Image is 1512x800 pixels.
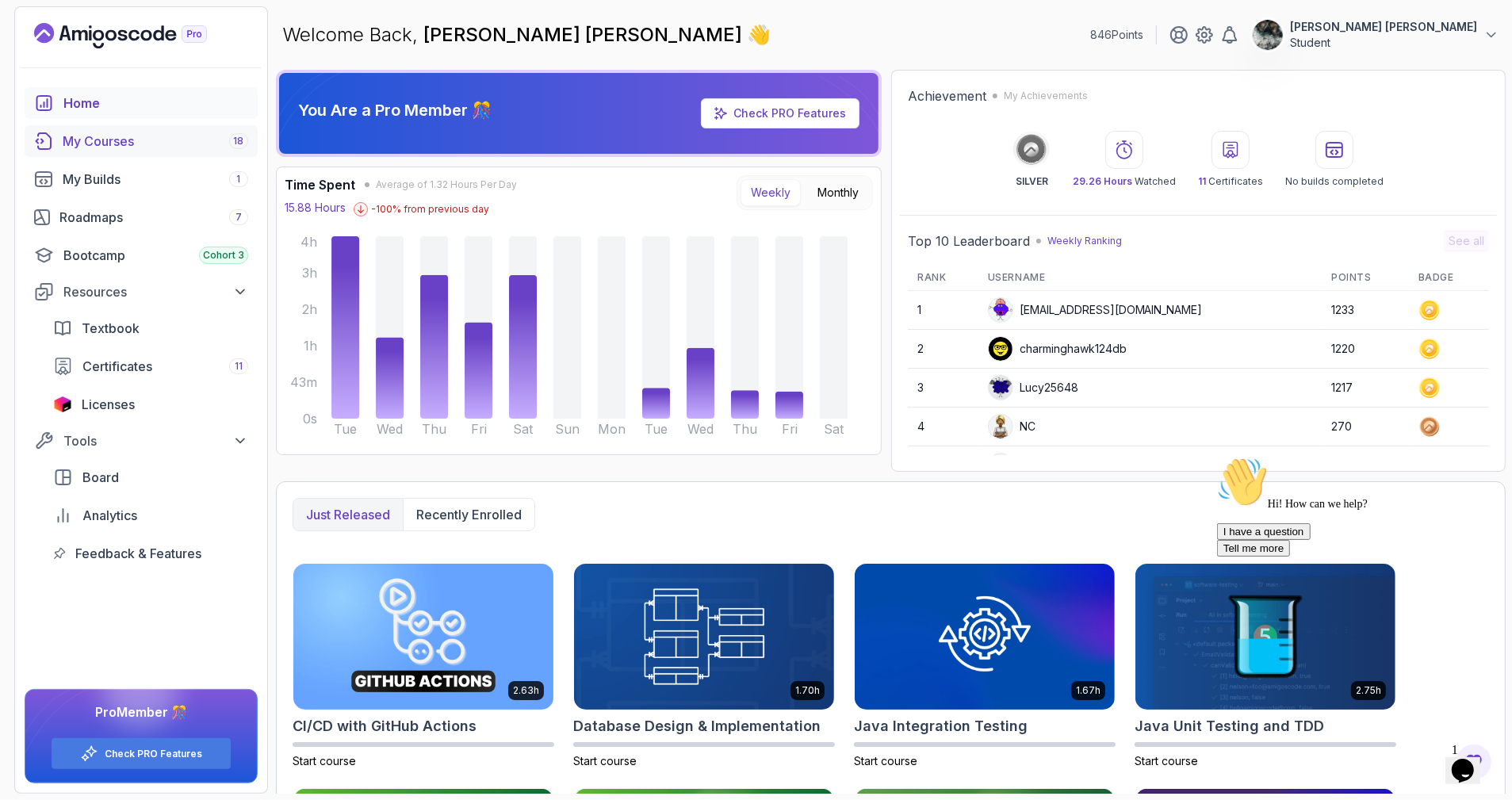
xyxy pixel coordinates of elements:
tspan: Wed [687,422,714,437]
iframe: chat widget [1445,737,1496,784]
button: Recently enrolled [403,499,534,530]
a: textbook [44,312,258,344]
a: analytics [44,500,258,531]
span: 11 [1198,175,1206,187]
p: [PERSON_NAME] [PERSON_NAME] [1290,19,1477,35]
span: Average of 1.32 Hours Per Day [376,178,517,191]
img: Java Integration Testing card [855,564,1115,710]
span: 11 [235,360,243,373]
button: user profile image[PERSON_NAME] [PERSON_NAME]Student [1252,19,1499,51]
p: Just released [306,505,390,524]
span: Certificates [82,357,152,376]
p: My Achievements [1004,90,1088,102]
button: I have a question [6,73,100,90]
a: certificates [44,350,258,382]
th: Username [978,265,1322,291]
h2: Java Unit Testing and TDD [1135,715,1324,737]
p: Welcome Back, [282,22,771,48]
button: See all [1444,230,1489,252]
p: No builds completed [1285,175,1384,188]
span: Board [82,468,119,487]
img: jetbrains icon [53,396,72,412]
th: Points [1322,265,1409,291]
span: Start course [293,754,356,767]
th: Rank [908,265,978,291]
a: Check PRO Features [701,98,859,128]
td: 1220 [1322,330,1409,369]
div: charminghawk124db [988,336,1127,362]
span: 👋 [747,22,771,48]
a: Java Integration Testing card1.67hJava Integration TestingStart course [854,563,1116,769]
img: user profile image [989,337,1012,361]
div: Bootcamp [63,246,248,265]
span: 18 [234,135,244,147]
a: feedback [44,538,258,569]
td: 2 [908,330,978,369]
span: Analytics [82,506,137,525]
img: user profile image [1253,20,1283,50]
span: Start course [854,754,917,767]
span: Start course [573,754,637,767]
div: Roadmaps [59,208,248,227]
a: home [25,87,258,119]
p: SILVER [1016,175,1048,188]
p: 2.63h [513,684,539,697]
a: Check PRO Features [105,748,202,760]
img: default monster avatar [989,298,1012,322]
span: [PERSON_NAME] [PERSON_NAME] [423,23,747,46]
button: Resources [25,278,258,306]
div: NC [988,414,1035,439]
p: 1.70h [795,684,820,697]
img: :wave: [6,6,57,57]
tspan: 2h [302,302,317,317]
a: Database Design & Implementation card1.70hDatabase Design & ImplementationStart course [573,563,835,769]
a: builds [25,163,258,195]
p: 1.67h [1076,684,1101,697]
a: Java Unit Testing and TDD card2.75hJava Unit Testing and TDDStart course [1135,563,1396,769]
span: Textbook [82,319,140,338]
img: CI/CD with GitHub Actions card [293,564,553,710]
td: 1233 [1322,291,1409,330]
tspan: Sat [513,422,534,437]
div: Resources [63,282,248,301]
h2: Database Design & Implementation [573,715,821,737]
div: Home [63,94,248,113]
a: CI/CD with GitHub Actions card2.63hCI/CD with GitHub ActionsStart course [293,563,554,769]
tspan: Tue [334,422,357,437]
button: Check PRO Features [51,737,232,770]
p: You Are a Pro Member 🎊 [298,99,492,121]
h2: Achievement [908,86,986,105]
p: Certificates [1198,175,1263,188]
span: Feedback & Features [75,544,201,563]
td: 270 [1322,408,1409,446]
a: courses [25,125,258,157]
span: 7 [235,211,242,224]
tspan: Sat [824,422,844,437]
p: Watched [1073,175,1176,188]
span: 29.26 Hours [1073,175,1132,187]
h2: Top 10 Leaderboard [908,232,1030,251]
tspan: Wed [377,422,403,437]
th: Badge [1409,265,1489,291]
div: Lucy25648 [988,375,1078,400]
tspan: Tue [645,422,668,437]
div: [EMAIL_ADDRESS][DOMAIN_NAME] [988,297,1203,323]
tspan: Thu [733,422,757,437]
h2: CI/CD with GitHub Actions [293,715,477,737]
tspan: Mon [598,422,626,437]
td: 266 [1322,446,1409,485]
tspan: 4h [300,235,317,250]
img: Database Design & Implementation card [574,564,834,710]
span: Cohort 3 [203,249,244,262]
tspan: 43m [290,375,317,390]
p: 846 Points [1090,27,1143,43]
iframe: chat widget [1211,450,1496,729]
button: Weekly [741,179,801,206]
a: roadmaps [25,201,258,233]
span: 1 [237,173,241,186]
td: 1 [908,291,978,330]
tspan: 3h [302,266,317,281]
a: bootcamp [25,239,258,271]
button: Tools [25,427,258,455]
